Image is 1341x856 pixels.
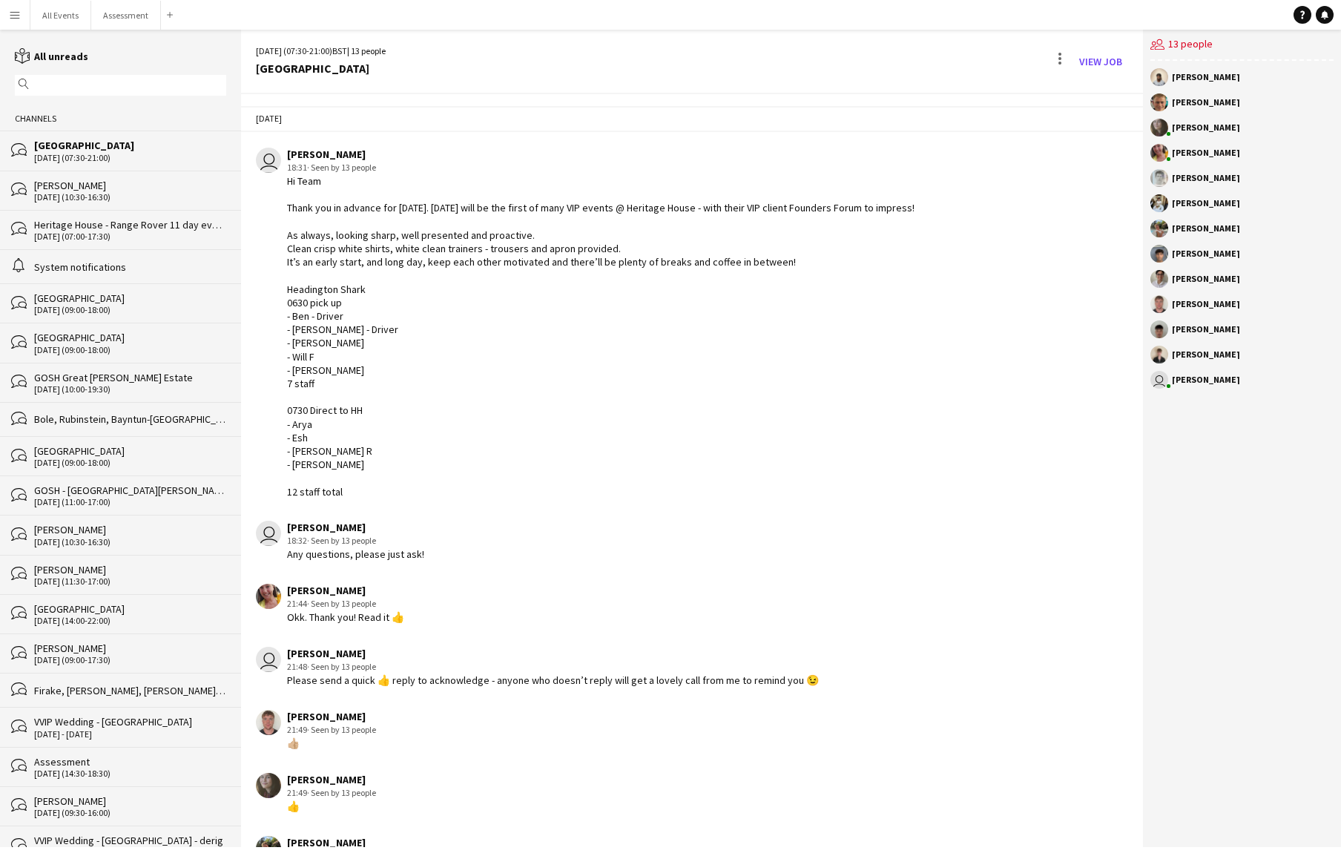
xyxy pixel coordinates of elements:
div: 👍 [287,800,376,813]
div: Firake, [PERSON_NAME], [PERSON_NAME], [PERSON_NAME], foster, [PERSON_NAME] [34,684,226,697]
div: [GEOGRAPHIC_DATA] [256,62,386,75]
div: [PERSON_NAME] [1172,98,1240,107]
div: [DATE] (10:30-16:30) [34,192,226,203]
div: [PERSON_NAME] [1172,73,1240,82]
div: [PERSON_NAME] [1172,174,1240,182]
div: [DATE] (09:30-16:00) [34,808,226,818]
a: All unreads [15,50,88,63]
span: · Seen by 13 people [307,787,376,798]
div: [PERSON_NAME] [34,563,226,576]
div: [PERSON_NAME] [1172,375,1240,384]
div: [DATE] (09:00-18:00) [34,458,226,468]
div: [DATE] - [DATE] [34,729,226,740]
div: VVIP Wedding - [GEOGRAPHIC_DATA] - derig [34,834,226,847]
div: [PERSON_NAME] [1172,199,1240,208]
div: [DATE] (07:30-21:00) [34,153,226,163]
div: Hi Team Thank you in advance for [DATE]. [DATE] will be the first of many VIP events @ Heritage H... [287,174,915,498]
div: [PERSON_NAME] [287,148,915,161]
span: BST [332,45,347,56]
div: [PERSON_NAME] [1172,224,1240,233]
div: 👍🏼 [287,737,376,750]
div: [PERSON_NAME] [287,521,424,534]
div: [DATE] (11:00-17:00) [34,497,226,507]
div: [DATE] (10:30-16:30) [34,537,226,547]
div: [PERSON_NAME] [287,584,404,597]
div: [DATE] (09:00-17:30) [34,655,226,665]
div: [DATE] (14:00-22:00) [34,616,226,626]
div: [DATE] (07:00-17:30) [34,231,226,242]
span: · Seen by 13 people [307,535,376,546]
div: [PERSON_NAME] [1172,274,1240,283]
div: [PERSON_NAME] [1172,123,1240,132]
div: System notifications [34,260,226,274]
div: GOSH - [GEOGRAPHIC_DATA][PERSON_NAME] [34,484,226,497]
div: [PERSON_NAME] [1172,325,1240,334]
div: 18:32 [287,534,424,547]
a: View Job [1073,50,1128,73]
button: All Events [30,1,91,30]
div: [GEOGRAPHIC_DATA] [34,602,226,616]
div: 21:49 [287,786,376,800]
div: 18:31 [287,161,915,174]
div: 13 people [1150,30,1334,61]
div: Please send a quick 👍 reply to acknowledge - anyone who doesn’t reply will get a lovely call from... [287,674,819,687]
button: Assessment [91,1,161,30]
span: · Seen by 13 people [307,661,376,672]
div: [PERSON_NAME] [287,647,819,660]
div: [PERSON_NAME] [287,710,376,723]
span: · Seen by 13 people [307,162,376,173]
div: Any questions, please just ask! [287,547,424,561]
div: Heritage House - Range Rover 11 day event [34,218,226,231]
div: [DATE] (14:30-18:30) [34,768,226,779]
div: [PERSON_NAME] [1172,300,1240,309]
div: [PERSON_NAME] [287,836,376,849]
div: VVIP Wedding - [GEOGRAPHIC_DATA] [34,715,226,728]
div: [GEOGRAPHIC_DATA] [34,331,226,344]
div: Assessment [34,755,226,768]
div: [PERSON_NAME] [1172,148,1240,157]
div: [PERSON_NAME] [34,523,226,536]
span: · Seen by 13 people [307,598,376,609]
div: [GEOGRAPHIC_DATA] [34,292,226,305]
div: 21:44 [287,597,404,610]
div: [DATE] (11:30-17:00) [34,576,226,587]
div: [DATE] (10:00-19:30) [34,384,226,395]
div: [PERSON_NAME] [34,794,226,808]
div: GOSH Great [PERSON_NAME] Estate [34,371,226,384]
div: 21:49 [287,723,376,737]
div: Bole, Rubinstein, Bayntun-[GEOGRAPHIC_DATA], [GEOGRAPHIC_DATA], [PERSON_NAME], [PERSON_NAME] [34,412,226,426]
div: [PERSON_NAME] [34,642,226,655]
div: [GEOGRAPHIC_DATA] [34,139,226,152]
div: 21:48 [287,660,819,674]
div: [DATE] (09:00-18:00) [34,305,226,315]
div: [DATE] (09:00-18:00) [34,345,226,355]
div: [PERSON_NAME] [1172,249,1240,258]
div: [PERSON_NAME] [1172,350,1240,359]
div: [DATE] [241,106,1143,131]
div: [PERSON_NAME] [34,179,226,192]
div: Okk. Thank you! Read it 👍 [287,610,404,624]
span: · Seen by 13 people [307,724,376,735]
div: [PERSON_NAME] [287,773,376,786]
div: [GEOGRAPHIC_DATA] [34,444,226,458]
div: [DATE] (07:30-21:00) | 13 people [256,45,386,58]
